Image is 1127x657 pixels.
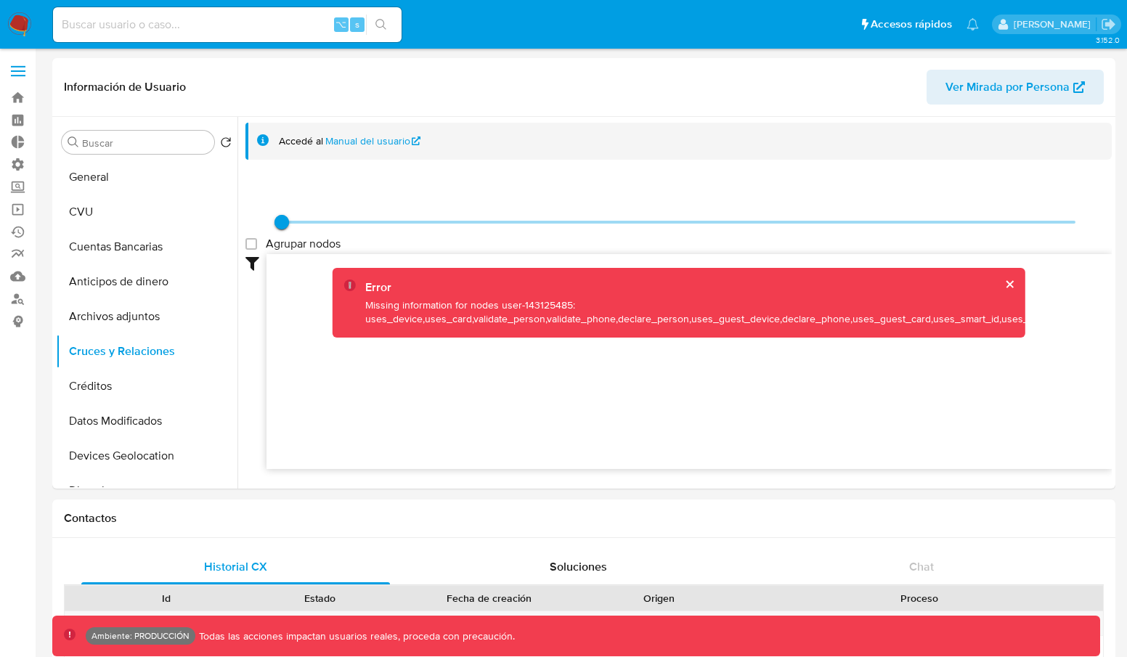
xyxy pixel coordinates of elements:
span: Historial CX [204,558,267,575]
p: Todas las acciones impactan usuarios reales, proceda con precaución. [195,629,515,643]
div: Origen [593,591,725,605]
div: Proceso [745,591,1093,605]
button: search-icon [366,15,396,35]
div: [DATE] 08:51:04 [396,611,582,635]
span: s [355,17,359,31]
div: 400024966 [90,611,243,635]
button: Datos Modificados [56,404,237,438]
h1: Información de Usuario [64,80,186,94]
p: Ambiente: PRODUCCIÓN [91,633,190,639]
span: Agrupar nodos [266,237,341,251]
div: Id [100,591,233,605]
div: Fecha de creación [406,591,571,605]
button: Volver al orden por defecto [220,136,232,152]
div: Retiros - Funcional [735,611,1103,635]
span: Chat [909,558,934,575]
button: Créditos [56,369,237,404]
a: Notificaciones [967,18,979,30]
div: opened [243,611,396,635]
button: Devices Geolocation [56,438,237,473]
button: CVU [56,195,237,229]
button: Buscar [68,136,79,148]
div: MP_PORTAL [582,611,736,635]
a: Manual del usuario [325,134,421,148]
button: Cruces y Relaciones [56,334,237,369]
button: Anticipos de dinero [56,264,237,299]
span: Accedé al [279,134,323,148]
span: Accesos rápidos [871,17,952,32]
div: Missing information for nodes user-143125485: uses_device,uses_card,validate_person,validate_phon... [365,298,1035,326]
input: Buscar [82,136,208,150]
input: Buscar usuario o caso... [53,15,402,34]
p: kevin.palacios@mercadolibre.com [1014,17,1096,31]
input: Agrupar nodos [245,238,257,250]
div: Error [365,279,1035,295]
button: Cuentas Bancarias [56,229,237,264]
button: General [56,160,237,195]
button: Ver Mirada por Persona [927,70,1104,105]
button: Archivos adjuntos [56,299,237,334]
span: Ver Mirada por Persona [945,70,1070,105]
button: Direcciones [56,473,237,508]
a: Salir [1101,17,1116,32]
button: cerrar [1004,279,1014,289]
h1: Contactos [64,511,1104,526]
span: Soluciones [550,558,607,575]
span: ⌥ [335,17,346,31]
div: Estado [253,591,386,605]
